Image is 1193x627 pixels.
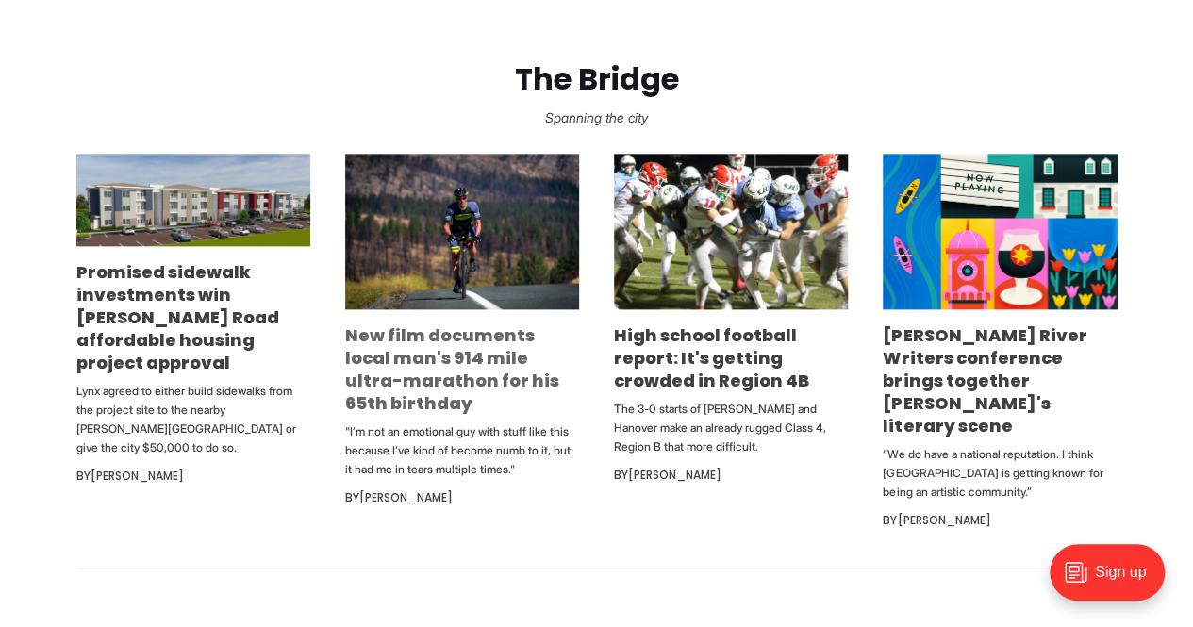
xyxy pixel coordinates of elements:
[76,382,310,457] p: Lynx agreed to either build sidewalks from the project site to the nearby [PERSON_NAME][GEOGRAPHI...
[883,154,1117,309] img: James River Writers conference brings together Richmond's literary scene
[30,62,1163,97] h2: The Bridge
[614,400,848,456] p: The 3-0 starts of [PERSON_NAME] and Hanover make an already rugged Class 4, Region B that more di...
[76,260,279,374] a: Promised sidewalk investments win [PERSON_NAME] Road affordable housing project approval
[345,323,559,415] a: New film documents local man's 914 mile ultra-marathon for his 65th birthday
[1034,535,1193,627] iframe: portal-trigger
[345,487,579,509] div: By
[76,154,310,246] img: Promised sidewalk investments win Snead Road affordable housing project approval
[76,465,310,487] div: By
[628,467,721,483] a: [PERSON_NAME]
[614,154,848,309] img: High school football report: It's getting crowded in Region 4B
[883,323,1086,437] a: [PERSON_NAME] River Writers conference brings together [PERSON_NAME]'s literary scene
[614,323,809,392] a: High school football report: It's getting crowded in Region 4B
[359,489,453,505] a: [PERSON_NAME]
[345,154,579,310] img: New film documents local man's 914 mile ultra-marathon for his 65th birthday
[614,464,848,487] div: By
[30,105,1163,131] p: Spanning the city
[91,468,184,484] a: [PERSON_NAME]
[345,422,579,479] p: "I’m not an emotional guy with stuff like this because I’ve kind of become numb to it, but it had...
[883,445,1117,502] p: “We do have a national reputation. I think [GEOGRAPHIC_DATA] is getting known for being an artist...
[897,512,990,528] a: [PERSON_NAME]
[883,509,1117,532] div: By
